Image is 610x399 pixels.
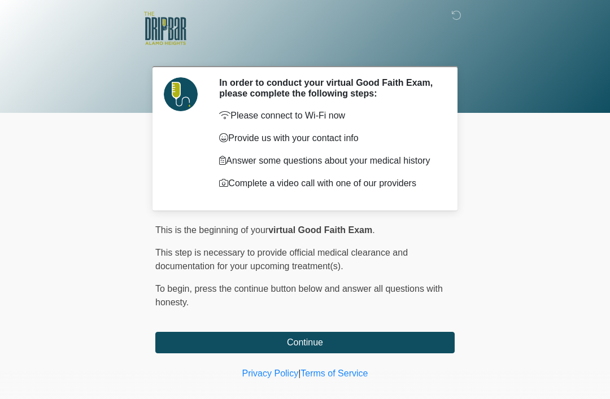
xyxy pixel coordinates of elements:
a: | [298,369,300,378]
span: To begin, [155,284,194,293]
span: press the continue button below and answer all questions with honesty. [155,284,443,307]
p: Complete a video call with one of our providers [219,177,438,190]
img: The DRIPBaR - Alamo Heights Logo [144,8,186,49]
img: Agent Avatar [164,77,198,111]
strong: virtual Good Faith Exam [268,225,372,235]
a: Terms of Service [300,369,368,378]
span: . [372,225,374,235]
span: This step is necessary to provide official medical clearance and documentation for your upcoming ... [155,248,408,271]
p: Provide us with your contact info [219,131,438,145]
button: Continue [155,332,455,353]
p: Answer some questions about your medical history [219,154,438,168]
h2: In order to conduct your virtual Good Faith Exam, please complete the following steps: [219,77,438,99]
a: Privacy Policy [242,369,299,378]
p: Please connect to Wi-Fi now [219,109,438,122]
span: This is the beginning of your [155,225,268,235]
